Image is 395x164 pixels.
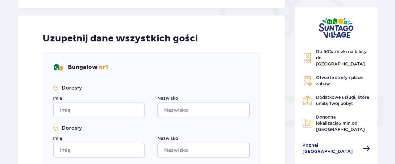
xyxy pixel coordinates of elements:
[53,126,58,131] img: Smile Icon
[339,121,352,126] span: 5 min.
[302,142,370,155] a: Poznaj [GEOGRAPHIC_DATA]
[157,135,178,141] label: Nazwisko
[53,86,58,90] img: Smile Icon
[157,143,249,158] input: Nazwisko
[53,62,63,72] img: bungalows Icon
[318,17,354,39] img: Suntago Village
[53,135,62,141] label: Imię
[62,125,82,132] p: Dorosły
[316,115,365,132] span: Dogodna lokalizacja od [GEOGRAPHIC_DATA]
[157,95,178,101] label: Nazwisko
[53,95,62,101] label: Imię
[316,75,363,86] span: Otwarte strefy i place zabaw
[302,95,312,105] img: Restaurant Icon
[68,64,108,71] p: Bungalow
[53,103,145,117] input: Imię
[316,49,367,66] span: Do 50% zniżki na bilety do [GEOGRAPHIC_DATA]
[62,85,82,91] p: Dorosły
[53,143,145,158] input: Imię
[43,33,198,44] p: Uzupełnij dane wszystkich gości
[302,142,359,155] span: Poznaj [GEOGRAPHIC_DATA]
[316,95,369,106] span: Dodatkowe usługi, które umilą Twój pobyt
[157,103,249,117] input: Nazwisko
[99,64,108,71] span: nr 1
[302,76,312,86] img: Grill Icon
[302,118,312,128] img: Map Icon
[302,53,312,63] img: Discount Icon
